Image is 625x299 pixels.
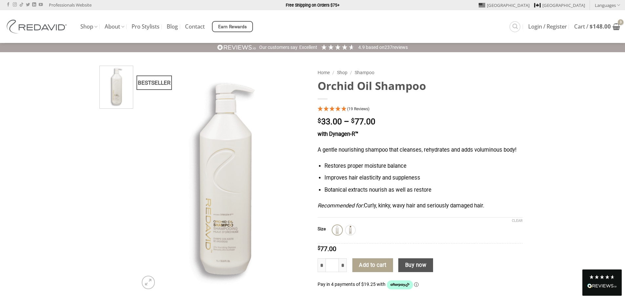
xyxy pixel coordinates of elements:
[318,146,523,155] p: A gentle nourishing shampoo that cleanses, rehydrates and adds voluminous body!
[132,21,159,32] a: Pro Stylists
[333,226,342,234] img: 1L
[350,70,352,75] span: /
[337,70,347,75] a: Shop
[344,117,349,126] span: –
[355,70,374,75] a: Shampoo
[590,23,593,30] span: $
[212,21,253,32] a: Earn Rewards
[105,20,124,33] a: About
[318,131,358,137] strong: with Dynagen-R™
[142,276,155,289] a: Zoom
[358,45,366,50] span: 4.9
[5,20,71,33] img: REDAVID Salon Products | United States
[324,186,522,195] li: Botanical extracts nourish as well as restore
[318,105,523,114] div: 4.95 Stars - 19 Reviews
[218,23,247,31] span: Earn Rewards
[318,282,386,287] span: Pay in 4 payments of $19.25 with
[167,21,178,32] a: Blog
[347,107,369,111] span: (19 Reviews)
[80,20,97,33] a: Shop
[185,21,205,32] a: Contact
[587,284,617,288] img: REVIEWS.io
[318,69,523,76] nav: Breadcrumb
[318,258,325,272] input: Reduce quantity of Orchid Oil Shampoo
[318,245,336,253] bdi: 77.00
[318,79,523,93] h1: Orchid Oil Shampoo
[332,70,334,75] span: /
[324,162,522,171] li: Restores proper moisture balance
[574,24,611,29] span: Cart /
[286,3,340,8] strong: Free Shipping on Orders $75+
[259,44,298,51] div: Our customers say
[318,202,523,210] p: Curly, kinky, wavy hair and seriously damaged hair.
[479,0,530,10] a: [GEOGRAPHIC_DATA]
[352,258,393,272] button: Add to cart
[587,282,617,291] div: Read All Reviews
[510,21,520,32] a: Search
[217,44,256,51] img: REVIEWS.io
[26,3,30,7] a: Follow on Twitter
[398,258,433,272] button: Buy now
[339,258,347,272] input: Increase quantity of Orchid Oil Shampoo
[582,269,622,296] div: Read All Reviews
[138,66,308,292] img: REDAVID Orchid Oil Shampoo Liter
[325,258,339,272] input: Product quantity
[13,3,17,7] a: Follow on Instagram
[590,23,611,30] bdi: 148.00
[392,45,408,50] span: reviews
[534,0,585,10] a: [GEOGRAPHIC_DATA]
[318,227,326,231] label: Size
[318,70,330,75] a: Home
[595,0,620,10] a: Languages
[6,3,10,7] a: Follow on Facebook
[318,117,342,126] bdi: 33.00
[321,44,355,51] div: 4.92 Stars
[385,45,392,50] span: 237
[318,203,364,209] em: Recommended for:
[318,246,320,251] span: $
[414,282,419,287] a: Information - Opens a dialog
[346,226,355,234] img: 250ml
[351,117,375,126] bdi: 77.00
[39,3,43,7] a: Follow on YouTube
[512,219,523,223] a: Clear options
[100,64,133,108] img: REDAVID Orchid Oil Shampoo
[351,118,355,124] span: $
[366,45,385,50] span: Based on
[324,174,522,182] li: Improves hair elasticity and suppleness
[528,21,567,32] a: Login / Register
[299,44,317,51] div: Excellent
[32,3,36,7] a: Follow on LinkedIn
[574,19,620,34] a: View cart
[318,118,321,124] span: $
[528,24,567,29] span: Login / Register
[19,3,23,7] a: Follow on TikTok
[589,274,615,280] div: 4.8 Stars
